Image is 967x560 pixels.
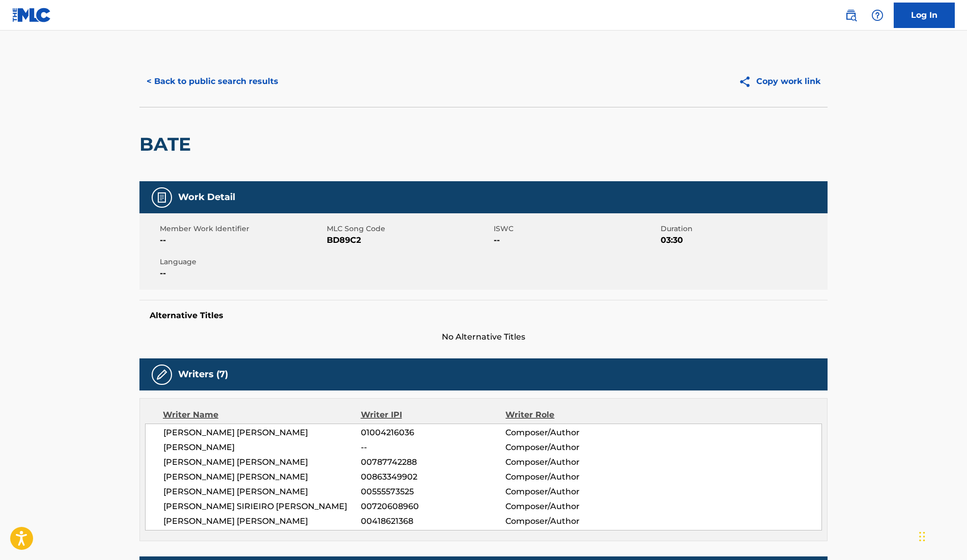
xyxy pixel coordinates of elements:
[361,500,505,513] span: 00720608960
[505,409,637,421] div: Writer Role
[871,9,884,21] img: help
[178,191,235,203] h5: Work Detail
[327,234,491,246] span: BD89C2
[150,311,817,321] h5: Alternative Titles
[738,75,756,88] img: Copy work link
[505,471,637,483] span: Composer/Author
[156,191,168,204] img: Work Detail
[139,133,196,156] h2: BATE
[327,223,491,234] span: MLC Song Code
[894,3,955,28] a: Log In
[361,456,505,468] span: 00787742288
[661,223,825,234] span: Duration
[160,223,324,234] span: Member Work Identifier
[505,441,637,454] span: Composer/Author
[505,515,637,527] span: Composer/Author
[163,427,361,439] span: [PERSON_NAME] [PERSON_NAME]
[163,500,361,513] span: [PERSON_NAME] SIRIEIRO [PERSON_NAME]
[731,69,828,94] button: Copy work link
[867,5,888,25] div: Help
[505,456,637,468] span: Composer/Author
[156,369,168,381] img: Writers
[160,234,324,246] span: --
[361,515,505,527] span: 00418621368
[661,234,825,246] span: 03:30
[494,234,658,246] span: --
[163,486,361,498] span: [PERSON_NAME] [PERSON_NAME]
[919,521,925,552] div: Drag
[505,427,637,439] span: Composer/Author
[163,471,361,483] span: [PERSON_NAME] [PERSON_NAME]
[163,456,361,468] span: [PERSON_NAME] [PERSON_NAME]
[841,5,861,25] a: Public Search
[139,69,286,94] button: < Back to public search results
[163,515,361,527] span: [PERSON_NAME] [PERSON_NAME]
[494,223,658,234] span: ISWC
[361,441,505,454] span: --
[845,9,857,21] img: search
[505,486,637,498] span: Composer/Author
[916,511,967,560] iframe: Chat Widget
[361,409,506,421] div: Writer IPI
[178,369,228,380] h5: Writers (7)
[163,441,361,454] span: [PERSON_NAME]
[160,257,324,267] span: Language
[12,8,51,22] img: MLC Logo
[139,331,828,343] span: No Alternative Titles
[361,427,505,439] span: 01004216036
[361,486,505,498] span: 00555573525
[160,267,324,279] span: --
[361,471,505,483] span: 00863349902
[505,500,637,513] span: Composer/Author
[163,409,361,421] div: Writer Name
